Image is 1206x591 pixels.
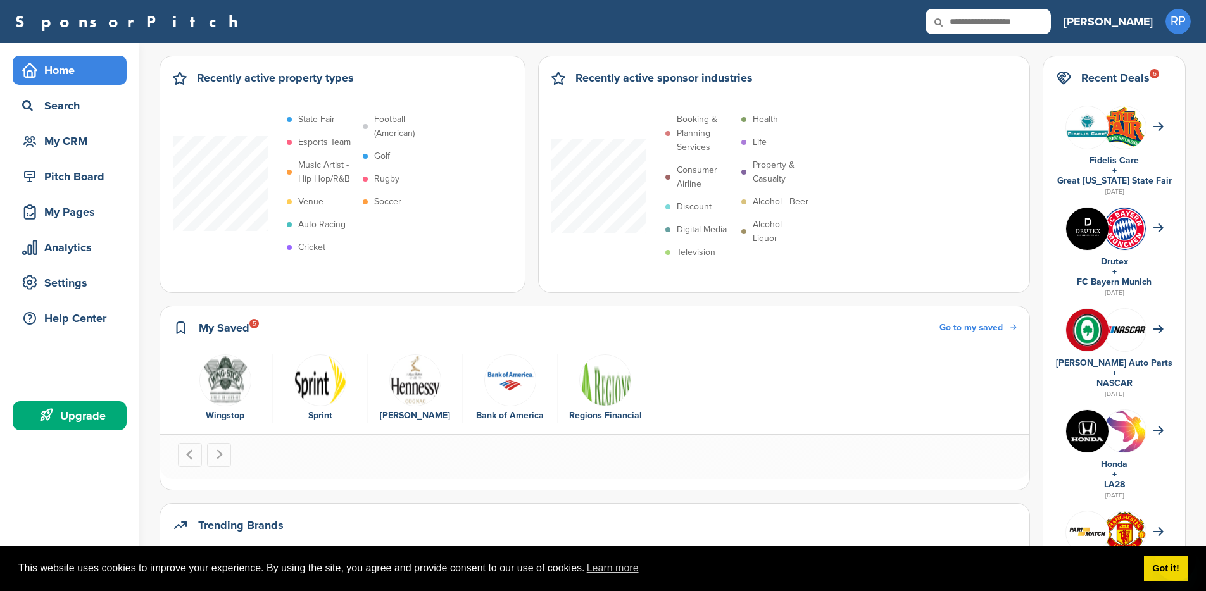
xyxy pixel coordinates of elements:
a: Bofa logo Bank of America [469,354,551,423]
p: Esports Team [298,135,351,149]
p: Booking & Planning Services [677,113,735,154]
iframe: Button to launch messaging window [1155,540,1196,581]
button: Go to last slide [178,443,202,467]
div: Bank of America [469,409,551,423]
img: Data [294,354,346,406]
img: Data [1066,106,1109,149]
a: Analytics [13,233,127,262]
p: Life [753,135,767,149]
div: My CRM [19,130,127,152]
a: Pitch Board [13,162,127,191]
a: Honda [1101,459,1127,470]
a: Help Center [13,304,127,333]
a: [PERSON_NAME] [1064,8,1153,35]
div: [DATE] [1056,186,1172,197]
img: Open uri20141112 50798 1ezjo06 [389,354,441,406]
button: Next slide [207,443,231,467]
a: Great [US_STATE] State Fair [1057,175,1172,186]
a: Open uri20141112 50798 1nt3kn2 Wingstop [184,354,266,423]
div: Home [19,59,127,82]
p: Soccer [374,195,401,209]
img: V7vhzcmg 400x400 [1066,309,1109,351]
div: [DATE] [1056,287,1172,299]
div: Pitch Board [19,165,127,188]
img: Open uri20141112 64162 1l1jknv?1415809301 [1103,208,1146,250]
p: Venue [298,195,323,209]
div: [DATE] [1056,389,1172,400]
p: Music Artist - Hip Hop/R&B [298,158,356,186]
a: [PERSON_NAME] Auto Parts [1056,358,1172,368]
p: Health [753,113,778,127]
div: Upgrade [19,404,127,427]
h2: Recently active property types [197,69,354,87]
h3: [PERSON_NAME] [1064,13,1153,30]
a: + [1112,165,1117,176]
p: Discount [677,200,712,214]
img: Kln5su0v 400x400 [1066,410,1109,452]
span: This website uses cookies to improve your experience. By using the site, you agree and provide co... [18,559,1134,578]
a: Settings [13,268,127,297]
a: learn more about cookies [585,559,641,578]
p: Golf [374,149,390,163]
div: My Pages [19,201,127,223]
div: Sprint [279,409,361,423]
p: Rugby [374,172,399,186]
div: Wingstop [184,409,266,423]
div: [PERSON_NAME] [374,409,456,423]
div: Analytics [19,236,127,259]
div: 4 of 5 [463,354,558,423]
img: Images (4) [1066,208,1109,250]
a: My Pages [13,197,127,227]
div: Regions Financial [564,409,646,423]
a: Upgrade [13,401,127,430]
div: [DATE] [1056,490,1172,501]
h2: My Saved [199,319,249,337]
p: State Fair [298,113,335,127]
img: Open uri20141112 50798 1nt3kn2 [199,354,251,406]
img: La 2028 olympics logo [1103,410,1146,485]
a: + [1112,469,1117,480]
div: 5 [249,319,259,328]
a: Drutex [1101,256,1128,267]
img: Bofa logo [484,354,536,406]
a: My CRM [13,127,127,156]
img: Data [579,354,631,406]
p: Consumer Airline [677,163,735,191]
a: Data Sprint [279,354,361,423]
div: Settings [19,271,127,294]
a: Fidelis Care [1090,155,1139,166]
a: Open uri20141112 50798 1ezjo06 [PERSON_NAME] [374,354,456,423]
a: + [1112,266,1117,277]
img: Download [1103,106,1146,148]
div: 6 [1150,69,1159,78]
div: Help Center [19,307,127,330]
h2: Trending Brands [198,516,284,534]
div: Search [19,94,127,117]
a: Home [13,56,127,85]
a: + [1112,368,1117,378]
a: Search [13,91,127,120]
a: NASCAR [1096,378,1133,389]
p: Cricket [298,240,325,254]
div: 1 of 5 [178,354,273,423]
div: 5 of 5 [558,354,653,423]
p: Digital Media [677,223,727,237]
p: Property & Casualty [753,158,811,186]
div: 3 of 5 [368,354,463,423]
p: Alcohol - Beer [753,195,808,209]
p: Television [677,246,715,259]
div: 2 of 5 [273,354,368,423]
h2: Recently active sponsor industries [575,69,753,87]
a: dismiss cookie message [1144,556,1188,582]
a: Data Regions Financial [564,354,646,423]
p: Auto Racing [298,218,346,232]
img: Open uri20141112 64162 1lb1st5?1415809441 [1103,511,1146,554]
span: Go to my saved [939,322,1003,333]
a: FC Bayern Munich [1077,277,1152,287]
a: Go to my saved [939,321,1017,335]
img: 7569886e 0a8b 4460 bc64 d028672dde70 [1103,326,1146,333]
p: Football (American) [374,113,432,140]
a: SponsorPitch [15,13,246,30]
h2: Recent Deals [1081,69,1150,87]
p: Alcohol - Liquor [753,218,811,246]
